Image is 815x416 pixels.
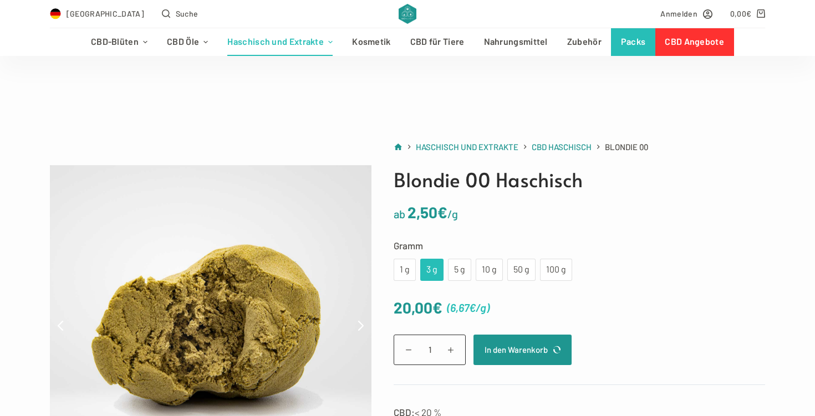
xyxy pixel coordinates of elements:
[447,299,490,317] span: ( )
[416,140,518,154] a: Haschisch und Extrakte
[660,7,697,20] span: Anmelden
[399,4,416,24] img: CBD Alchemy
[407,203,447,222] bdi: 2,50
[450,301,476,314] bdi: 6,67
[416,142,518,152] span: Haschisch und Extrakte
[455,263,465,277] div: 5 g
[532,140,592,154] a: CBD Haschisch
[473,335,572,365] button: In den Warenkorb
[400,28,474,56] a: CBD für Tiere
[67,7,144,20] span: [GEOGRAPHIC_DATA]
[611,28,655,56] a: Packs
[432,298,442,317] span: €
[394,165,765,194] h1: Blondie 00 Haschisch
[218,28,343,56] a: Haschisch und Extrakte
[605,140,648,154] span: Blondie 00
[50,8,61,19] img: DE Flag
[427,263,437,277] div: 3 g
[157,28,218,56] a: CBD Öle
[746,9,751,18] span: €
[469,301,476,314] span: €
[394,238,765,253] label: Gramm
[730,7,765,20] a: Shopping cart
[476,301,486,314] span: /g
[81,28,157,56] a: CBD-Blüten
[437,203,447,222] span: €
[474,28,557,56] a: Nahrungsmittel
[394,298,442,317] bdi: 20,00
[655,28,734,56] a: CBD Angebote
[532,142,592,152] span: CBD Haschisch
[557,28,611,56] a: Zubehör
[162,7,198,20] button: Open search form
[81,28,733,56] nav: Header-Menü
[400,263,409,277] div: 1 g
[514,263,529,277] div: 50 g
[394,335,466,365] input: Produktmenge
[447,207,458,220] span: /g
[176,7,198,20] span: Suche
[730,9,752,18] bdi: 0,00
[547,263,566,277] div: 100 g
[660,7,712,20] a: Anmelden
[50,7,144,20] a: Select Country
[482,263,496,277] div: 10 g
[394,207,405,220] span: ab
[343,28,400,56] a: Kosmetik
